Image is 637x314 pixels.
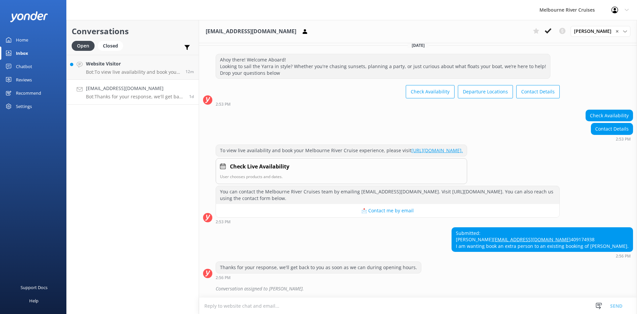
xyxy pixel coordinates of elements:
[516,85,560,98] button: Contact Details
[10,11,48,22] img: yonder-white-logo.png
[98,42,126,49] a: Closed
[216,276,231,280] strong: 2:56 PM
[216,219,560,224] div: Sep 18 2025 02:53pm (UTC +10:00) Australia/Sydney
[72,42,98,49] a: Open
[72,41,95,51] div: Open
[16,47,28,60] div: Inbox
[406,85,455,98] button: Check Availability
[216,102,560,106] div: Sep 18 2025 02:53pm (UTC +10:00) Australia/Sydney
[86,69,180,75] p: Bot: To view live availability and book your Melbourne River Cruise experience, please visit [URL...
[586,110,633,121] div: Check Availability
[458,85,513,98] button: Departure Locations
[411,147,463,154] a: [URL][DOMAIN_NAME].
[216,54,550,78] div: Ahoy there! Welcome Aboard! Looking to sail the Yarra in style? Whether you're chasing sunsets, p...
[86,85,184,92] h4: [EMAIL_ADDRESS][DOMAIN_NAME]
[230,162,289,171] h4: Check Live Availability
[86,94,184,100] p: Bot: Thanks for your response, we'll get back to you as soon as we can during opening hours.
[67,55,199,80] a: Website VisitorBot:To view live availability and book your Melbourne River Cruise experience, ple...
[16,73,32,86] div: Reviews
[216,283,633,294] div: Conversation assigned to [PERSON_NAME].
[591,123,633,135] div: Contact Details
[408,43,429,48] span: [DATE]
[86,60,180,67] h4: Website Visitor
[571,26,630,37] div: Assign User
[216,145,467,156] div: To view live availability and book your Melbourne River Cruise experience, please visit
[16,33,28,47] div: Home
[452,254,633,258] div: Sep 18 2025 02:56pm (UTC +10:00) Australia/Sydney
[67,80,199,105] a: [EMAIL_ADDRESS][DOMAIN_NAME]Bot:Thanks for your response, we'll get back to you as soon as we can...
[615,28,619,35] span: ✕
[216,186,559,204] div: You can contact the Melbourne River Cruises team by emailing [EMAIL_ADDRESS][DOMAIN_NAME]. Visit ...
[29,294,38,307] div: Help
[216,262,421,273] div: Thanks for your response, we'll get back to you as soon as we can during opening hours.
[203,283,633,294] div: 2025-09-18T05:22:32.234
[574,28,615,35] span: [PERSON_NAME]
[16,100,32,113] div: Settings
[189,94,194,99] span: Sep 18 2025 02:56pm (UTC +10:00) Australia/Sydney
[616,137,631,141] strong: 2:53 PM
[216,220,231,224] strong: 2:53 PM
[21,281,47,294] div: Support Docs
[185,69,194,74] span: Sep 19 2025 03:24pm (UTC +10:00) Australia/Sydney
[16,86,41,100] div: Recommend
[216,204,559,217] button: 📩 Contact me by email
[16,60,32,73] div: Chatbot
[98,41,123,51] div: Closed
[206,27,296,36] h3: [EMAIL_ADDRESS][DOMAIN_NAME]
[616,254,631,258] strong: 2:56 PM
[591,137,633,141] div: Sep 18 2025 02:53pm (UTC +10:00) Australia/Sydney
[452,228,633,252] div: Submitted: [PERSON_NAME] 409174938 I am wanting book an extra person to an existing booking of [P...
[72,25,194,38] h2: Conversations
[216,102,231,106] strong: 2:53 PM
[220,173,463,180] p: User chooses products and dates.
[493,236,571,243] a: [EMAIL_ADDRESS][DOMAIN_NAME]
[216,275,421,280] div: Sep 18 2025 02:56pm (UTC +10:00) Australia/Sydney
